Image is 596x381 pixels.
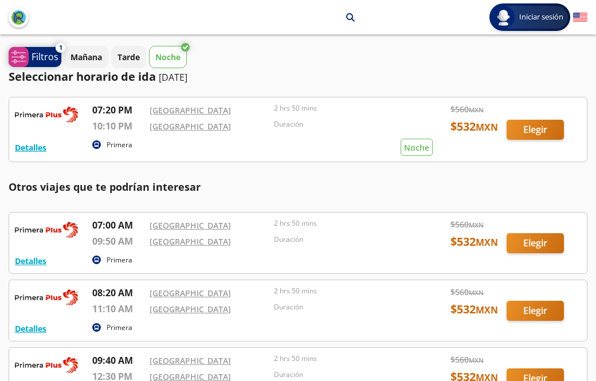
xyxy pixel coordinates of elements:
[150,288,231,298] a: [GEOGRAPHIC_DATA]
[117,51,140,63] p: Tarde
[149,46,187,68] button: Noche
[15,255,46,267] button: Detalles
[150,355,231,366] a: [GEOGRAPHIC_DATA]
[9,47,61,67] button: 1Filtros
[256,11,338,23] p: [GEOGRAPHIC_DATA]
[573,10,587,25] button: English
[64,46,108,68] button: Mañana
[150,236,231,247] a: [GEOGRAPHIC_DATA]
[150,121,231,132] a: [GEOGRAPHIC_DATA]
[107,140,132,150] p: Primera
[107,323,132,333] p: Primera
[515,11,568,23] span: Iniciar sesión
[111,46,146,68] button: Tarde
[150,220,231,231] a: [GEOGRAPHIC_DATA]
[59,43,62,53] span: 1
[70,51,102,63] p: Mañana
[15,323,46,335] button: Detalles
[15,142,46,154] button: Detalles
[150,304,231,315] a: [GEOGRAPHIC_DATA]
[107,255,132,265] p: Primera
[155,51,181,63] p: Noche
[160,11,242,23] p: [GEOGRAPHIC_DATA]
[32,50,58,64] p: Filtros
[9,68,156,85] p: Seleccionar horario de ida
[159,70,187,84] p: [DATE]
[9,179,587,195] p: Otros viajes que te podrían interesar
[9,7,29,28] button: back
[150,105,231,116] a: [GEOGRAPHIC_DATA]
